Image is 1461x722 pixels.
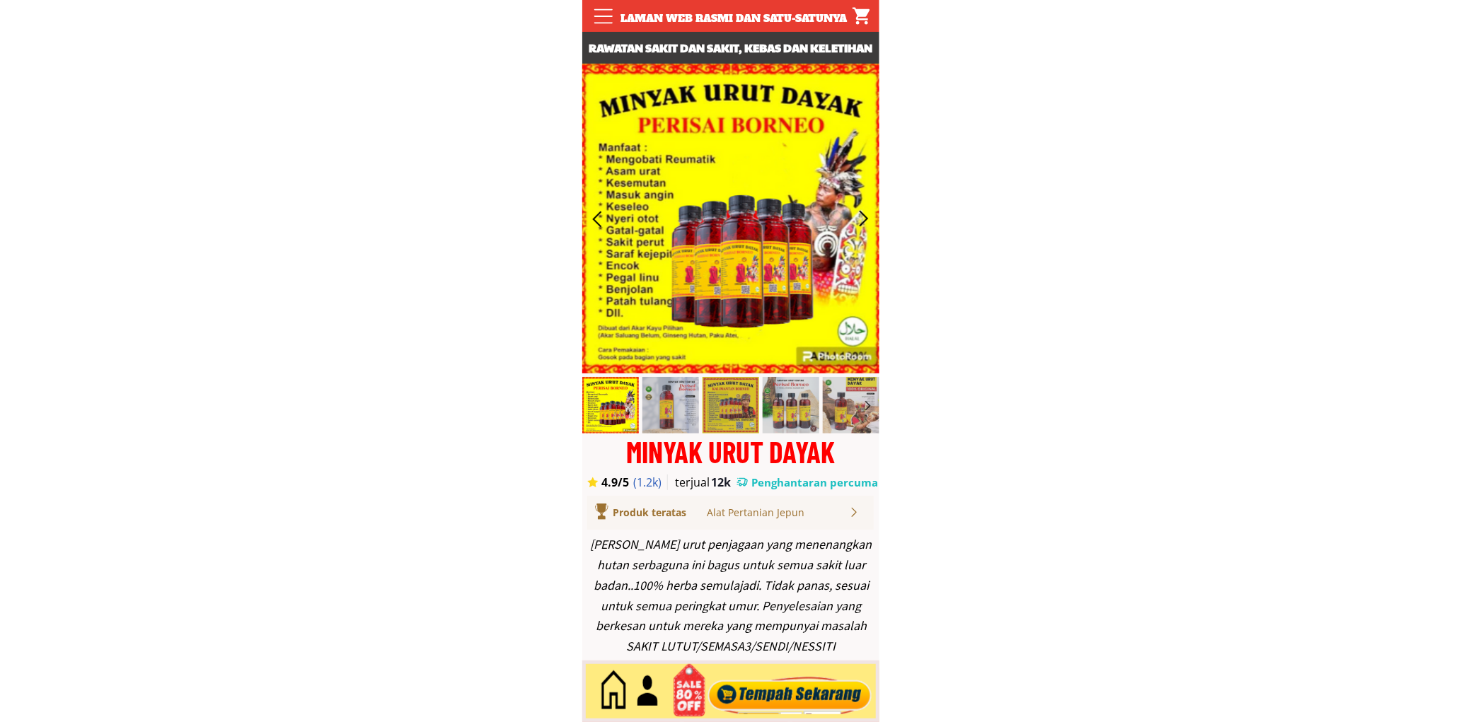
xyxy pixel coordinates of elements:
h3: 12k [711,474,735,490]
div: Laman web rasmi dan satu-satunya [613,11,855,26]
h3: Rawatan sakit dan sakit, kebas dan keletihan [582,39,879,57]
div: MINYAK URUT DAYAK [582,437,879,466]
div: Produk teratas [613,505,727,520]
h3: (1.2k) [633,474,669,490]
h3: Penghantaran percuma [751,475,879,490]
h3: 4.9/5 [601,474,641,490]
div: Alat Pertanian Jepun [708,505,848,520]
div: [PERSON_NAME] urut penjagaan yang menenangkan hutan serbaguna ini bagus untuk semua sakit luar ba... [589,535,872,657]
h3: terjual [675,474,723,490]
